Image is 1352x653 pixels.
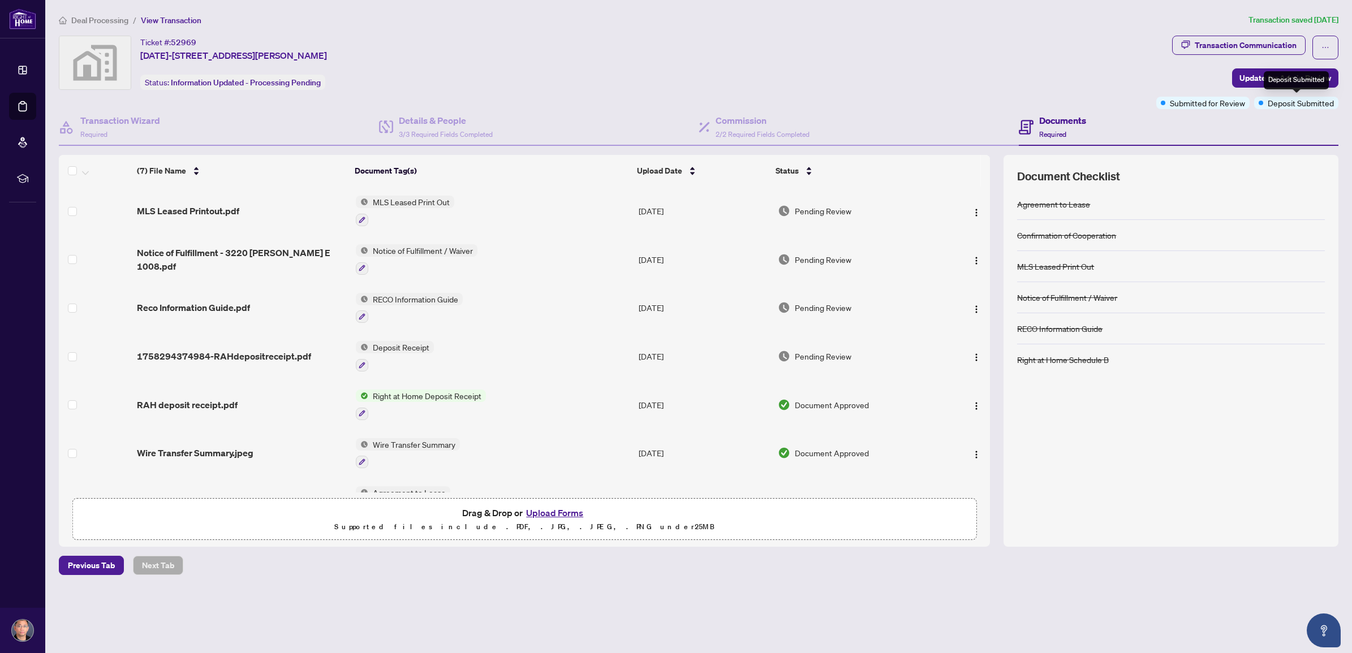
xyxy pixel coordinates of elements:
button: Logo [967,396,985,414]
img: Logo [972,305,981,314]
span: home [59,16,67,24]
button: Transaction Communication [1172,36,1306,55]
span: RAH deposit receipt.pdf [137,398,238,412]
h4: Commission [716,114,810,127]
span: Deposit Submitted [1268,97,1334,109]
span: Document Approved [795,447,869,459]
button: Status IconRight at Home Deposit Receipt [356,390,486,420]
div: Status: [140,75,325,90]
span: Wire Transfer Summary [368,438,460,451]
img: Document Status [778,253,790,266]
article: Transaction saved [DATE] [1248,14,1338,27]
img: Status Icon [356,341,368,353]
span: Update for Admin Review [1239,69,1331,87]
img: Logo [972,401,981,410]
span: 3/3 Required Fields Completed [399,130,493,139]
button: Logo [967,250,985,269]
span: Agreement to Lease [368,486,450,499]
span: ellipsis [1321,44,1329,51]
h4: Transaction Wizard [80,114,160,127]
span: Document Checklist [1017,168,1120,184]
td: [DATE] [634,284,773,332]
span: Pending Review [795,205,851,217]
span: Status [776,165,799,177]
td: [DATE] [634,429,773,478]
img: Document Status [778,205,790,217]
img: Status Icon [356,486,368,499]
td: [DATE] [634,187,773,235]
span: Notice of Fulfillment - 3220 [PERSON_NAME] E 1008.pdf [137,246,347,273]
img: Profile Icon [12,620,33,641]
img: Logo [972,256,981,265]
span: RECO Information Guide [368,293,463,305]
span: Deposit Receipt [368,341,434,353]
td: [DATE] [634,477,773,526]
div: RECO Information Guide [1017,322,1103,335]
span: Required [80,130,107,139]
button: Upload Forms [523,505,587,520]
button: Logo [967,299,985,317]
span: Wire Transfer Summary.jpeg [137,446,253,460]
span: Information Updated - Processing Pending [171,77,321,88]
span: 2/2 Required Fields Completed [716,130,810,139]
div: Agreement to Lease [1017,198,1090,210]
span: MLS Leased Print Out [368,196,454,208]
li: / [133,14,136,27]
button: Status IconMLS Leased Print Out [356,196,454,226]
button: Status IconRECO Information Guide [356,293,463,323]
img: Logo [972,208,981,217]
button: Status IconNotice of Fulfillment / Waiver [356,244,477,275]
p: Supported files include .PDF, .JPG, .JPEG, .PNG under 25 MB [80,520,969,534]
span: Required [1039,130,1066,139]
span: Pending Review [795,253,851,266]
div: Deposit Submitted [1264,71,1329,89]
img: Document Status [778,399,790,411]
div: MLS Leased Print Out [1017,260,1094,273]
span: [DATE]-[STREET_ADDRESS][PERSON_NAME] [140,49,327,62]
span: View Transaction [141,15,201,25]
span: Notice of Fulfillment / Waiver [368,244,477,257]
button: Previous Tab [59,556,124,575]
img: Document Status [778,301,790,314]
button: Logo [967,347,985,365]
th: Upload Date [632,155,771,187]
span: Drag & Drop or [462,505,587,520]
span: Upload Date [637,165,682,177]
button: Next Tab [133,556,183,575]
div: Confirmation of Cooperation [1017,229,1116,241]
span: Pending Review [795,350,851,362]
span: Submitted for Review [1170,97,1245,109]
th: (7) File Name [132,155,350,187]
button: Status IconWire Transfer Summary [356,438,460,469]
span: 1758294374984-RAHdepositreceipt.pdf [137,349,311,363]
th: Status [771,155,940,187]
span: Document Approved [795,399,869,411]
td: [DATE] [634,332,773,380]
span: 52969 [171,37,196,47]
img: logo [9,8,36,29]
span: (7) File Name [137,165,186,177]
button: Status IconAgreement to Lease [356,486,508,517]
button: Logo [967,444,985,462]
div: Right at Home Schedule B [1017,353,1109,366]
div: Notice of Fulfillment / Waiver [1017,291,1117,304]
div: Ticket #: [140,36,196,49]
img: Status Icon [356,293,368,305]
span: Previous Tab [68,556,115,574]
button: Status IconDeposit Receipt [356,341,434,371]
td: [DATE] [634,235,773,284]
div: Transaction Communication [1195,36,1297,54]
span: Pending Review [795,301,851,314]
span: Drag & Drop orUpload FormsSupported files include .PDF, .JPG, .JPEG, .PNG under25MB [73,499,976,540]
span: Deal Processing [71,15,128,25]
th: Document Tag(s) [350,155,632,187]
span: Right at Home Deposit Receipt [368,390,486,402]
img: svg%3e [59,36,131,89]
button: Logo [967,202,985,220]
img: Logo [972,353,981,362]
img: Logo [972,450,981,459]
img: Document Status [778,447,790,459]
button: Update for Admin Review [1232,68,1338,88]
td: [DATE] [634,380,773,429]
img: Status Icon [356,244,368,257]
